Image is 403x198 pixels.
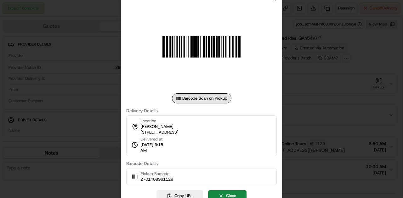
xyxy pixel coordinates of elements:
[172,93,231,103] div: Barcode Scan on Pickup
[140,171,173,177] span: Pickup Barcode
[140,142,169,153] span: [DATE] 9:18 AM
[140,118,156,124] span: Location
[126,108,277,113] label: Delivery Details
[156,2,247,92] img: barcode_scan_on_pickup image
[140,124,173,129] span: [PERSON_NAME]
[140,136,169,142] span: Delivered at
[126,161,277,166] label: Barcode Details
[140,177,173,182] span: 2701408961129
[140,129,179,135] span: [STREET_ADDRESS]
